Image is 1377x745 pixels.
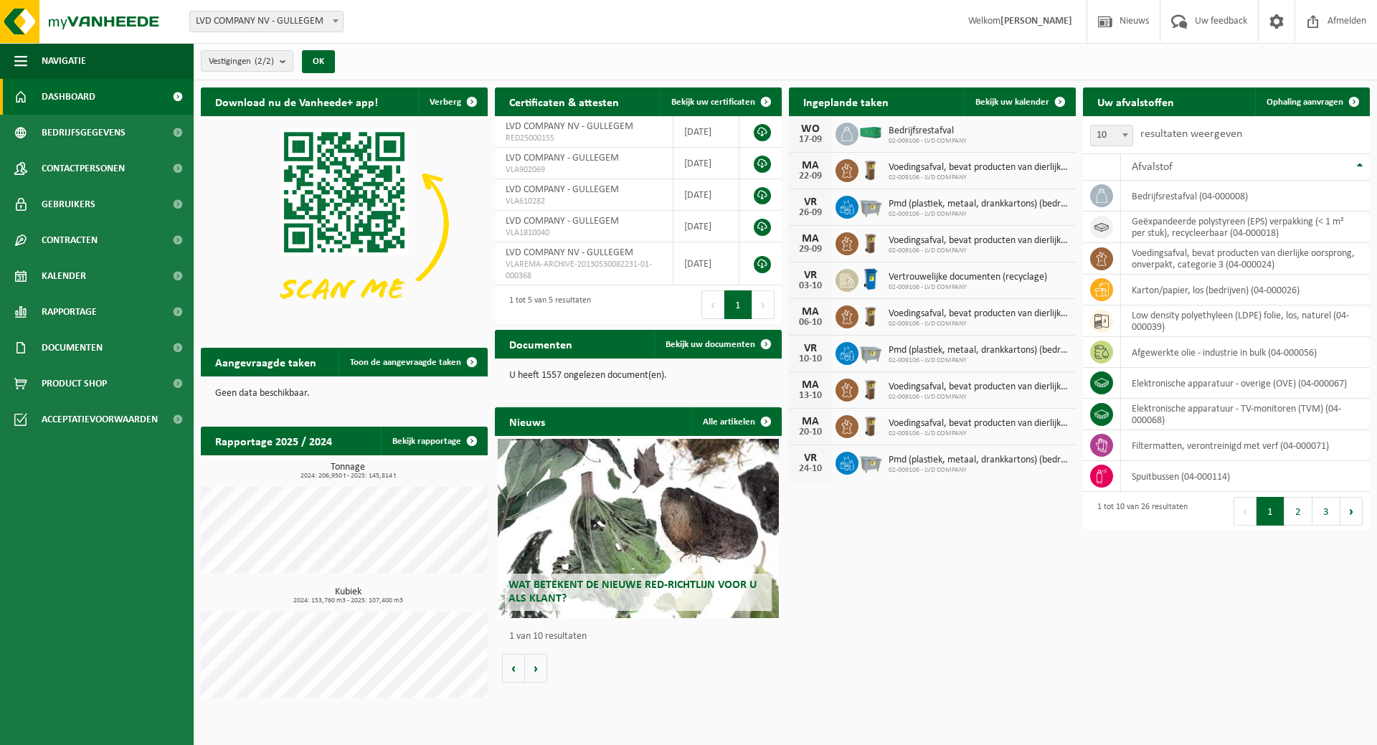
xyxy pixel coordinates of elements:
span: 02-009106 - LVD COMPANY [889,137,967,146]
td: afgewerkte olie - industrie in bulk (04-000056) [1121,337,1370,368]
count: (2/2) [255,57,274,66]
p: 1 van 10 resultaten [509,632,775,642]
span: LVD COMPANY NV - GULLEGEM [506,247,633,258]
h3: Kubiek [208,587,488,604]
span: Contactpersonen [42,151,125,186]
span: Bekijk uw certificaten [671,98,755,107]
div: MA [796,416,825,427]
span: Gebruikers [42,186,95,222]
span: Wat betekent de nieuwe RED-richtlijn voor u als klant? [508,579,757,604]
button: Previous [1234,497,1257,526]
span: Kalender [42,258,86,294]
span: VLA1810040 [506,227,662,239]
button: Vestigingen(2/2) [201,50,293,72]
div: 20-10 [796,427,825,437]
h2: Certificaten & attesten [495,87,633,115]
button: Previous [701,290,724,319]
h2: Ingeplande taken [789,87,903,115]
span: 2024: 206,950 t - 2025: 145,814 t [208,473,488,480]
div: VR [796,343,825,354]
span: Ophaling aanvragen [1267,98,1343,107]
td: geëxpandeerde polystyreen (EPS) verpakking (< 1 m² per stuk), recycleerbaar (04-000018) [1121,212,1370,243]
div: 1 tot 10 van 26 resultaten [1090,495,1188,527]
button: 2 [1284,497,1312,526]
div: 29-09 [796,245,825,255]
h2: Documenten [495,330,587,358]
span: 02-009106 - LVD COMPANY [889,210,1069,219]
td: bedrijfsrestafval (04-000008) [1121,181,1370,212]
td: [DATE] [673,179,739,211]
a: Alle artikelen [691,407,780,436]
button: Volgende [525,654,547,683]
img: WB-0140-HPE-BN-01 [858,413,883,437]
div: MA [796,379,825,391]
label: resultaten weergeven [1140,128,1242,140]
span: Pmd (plastiek, metaal, drankkartons) (bedrijven) [889,455,1069,466]
td: low density polyethyleen (LDPE) folie, los, naturel (04-000039) [1121,305,1370,337]
td: spuitbussen (04-000114) [1121,461,1370,492]
div: 1 tot 5 van 5 resultaten [502,289,591,321]
button: Vorige [502,654,525,683]
span: Contracten [42,222,98,258]
span: 02-009106 - LVD COMPANY [889,393,1069,402]
button: Next [1340,497,1363,526]
p: Geen data beschikbaar. [215,389,473,399]
span: Toon de aangevraagde taken [350,358,461,367]
h2: Uw afvalstoffen [1083,87,1188,115]
span: 02-009106 - LVD COMPANY [889,320,1069,328]
div: 17-09 [796,135,825,145]
button: 1 [1257,497,1284,526]
p: U heeft 1557 ongelezen document(en). [509,371,767,381]
span: Voedingsafval, bevat producten van dierlijke oorsprong, onverpakt, categorie 3 [889,418,1069,430]
span: Product Shop [42,366,107,402]
span: 02-009106 - LVD COMPANY [889,247,1069,255]
span: 10 [1091,125,1132,146]
td: elektronische apparatuur - overige (OVE) (04-000067) [1121,368,1370,399]
span: Vestigingen [209,51,274,72]
div: MA [796,306,825,318]
span: Documenten [42,330,103,366]
a: Ophaling aanvragen [1255,87,1368,116]
span: LVD COMPANY - GULLEGEM [506,153,619,163]
td: [DATE] [673,116,739,148]
span: Afvalstof [1132,161,1173,173]
div: 22-09 [796,171,825,181]
div: VR [796,270,825,281]
span: Voedingsafval, bevat producten van dierlijke oorsprong, onverpakt, categorie 3 [889,235,1069,247]
button: 3 [1312,497,1340,526]
span: 02-009106 - LVD COMPANY [889,430,1069,438]
h2: Aangevraagde taken [201,348,331,376]
img: HK-XC-40-GN-00 [858,126,883,139]
span: LVD COMPANY NV - GULLEGEM [506,121,633,132]
td: elektronische apparatuur - TV-monitoren (TVM) (04-000068) [1121,399,1370,430]
div: 03-10 [796,281,825,291]
span: 02-009106 - LVD COMPANY [889,356,1069,365]
span: Bedrijfsgegevens [42,115,126,151]
td: [DATE] [673,242,739,285]
a: Bekijk rapportage [381,427,486,455]
strong: [PERSON_NAME] [1000,16,1072,27]
h2: Download nu de Vanheede+ app! [201,87,392,115]
a: Bekijk uw kalender [964,87,1074,116]
div: 24-10 [796,464,825,474]
div: VR [796,452,825,464]
img: WB-0140-HPE-BN-01 [858,303,883,328]
div: 13-10 [796,391,825,401]
a: Wat betekent de nieuwe RED-richtlijn voor u als klant? [498,439,779,618]
span: Verberg [430,98,461,107]
a: Bekijk uw certificaten [660,87,780,116]
span: Bekijk uw kalender [975,98,1049,107]
td: [DATE] [673,148,739,179]
span: Pmd (plastiek, metaal, drankkartons) (bedrijven) [889,199,1069,210]
button: 1 [724,290,752,319]
div: 26-09 [796,208,825,218]
span: VLAREMA-ARCHIVE-20130530082231-01-000368 [506,259,662,282]
span: LVD COMPANY NV - GULLEGEM [190,11,343,32]
span: Bekijk uw documenten [666,340,755,349]
div: 06-10 [796,318,825,328]
span: LVD COMPANY - GULLEGEM [506,216,619,227]
span: VLA902069 [506,164,662,176]
h2: Nieuws [495,407,559,435]
span: Pmd (plastiek, metaal, drankkartons) (bedrijven) [889,345,1069,356]
td: karton/papier, los (bedrijven) (04-000026) [1121,275,1370,305]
